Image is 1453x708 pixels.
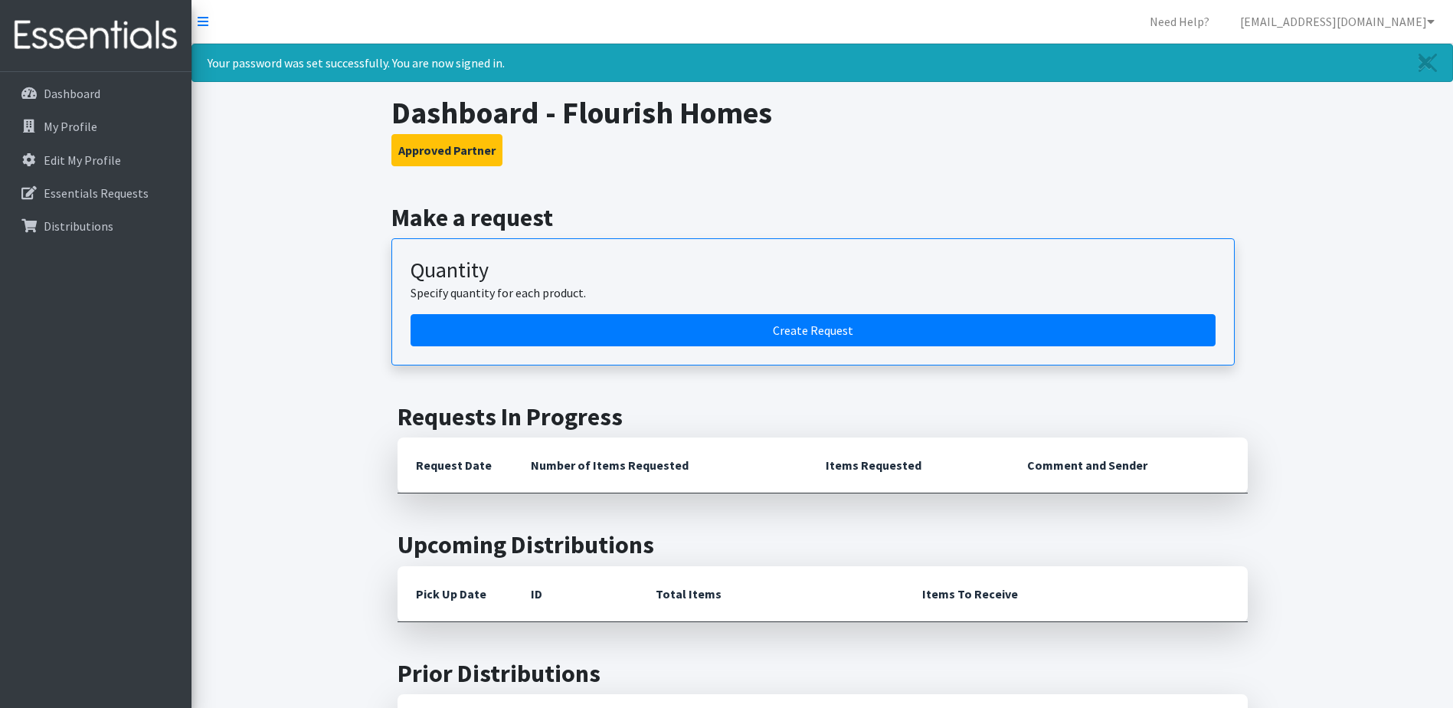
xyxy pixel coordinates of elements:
[44,152,121,168] p: Edit My Profile
[398,659,1248,688] h2: Prior Distributions
[44,218,113,234] p: Distributions
[44,185,149,201] p: Essentials Requests
[1228,6,1447,37] a: [EMAIL_ADDRESS][DOMAIN_NAME]
[512,566,637,622] th: ID
[6,10,185,61] img: HumanEssentials
[191,44,1453,82] div: Your password was set successfully. You are now signed in.
[391,134,502,166] button: Approved Partner
[1009,438,1247,493] th: Comment and Sender
[6,211,185,241] a: Distributions
[391,203,1253,232] h2: Make a request
[637,566,904,622] th: Total Items
[6,145,185,175] a: Edit My Profile
[904,566,1248,622] th: Items To Receive
[398,566,512,622] th: Pick Up Date
[398,438,512,493] th: Request Date
[6,78,185,109] a: Dashboard
[411,314,1216,346] a: Create a request by quantity
[398,402,1248,431] h2: Requests In Progress
[6,111,185,142] a: My Profile
[391,94,1253,131] h1: Dashboard - Flourish Homes
[512,438,808,493] th: Number of Items Requested
[44,86,100,101] p: Dashboard
[6,178,185,208] a: Essentials Requests
[411,284,1216,302] p: Specify quantity for each product.
[1403,44,1452,81] a: Close
[44,119,97,134] p: My Profile
[807,438,1009,493] th: Items Requested
[1137,6,1222,37] a: Need Help?
[411,257,1216,284] h3: Quantity
[398,530,1248,559] h2: Upcoming Distributions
